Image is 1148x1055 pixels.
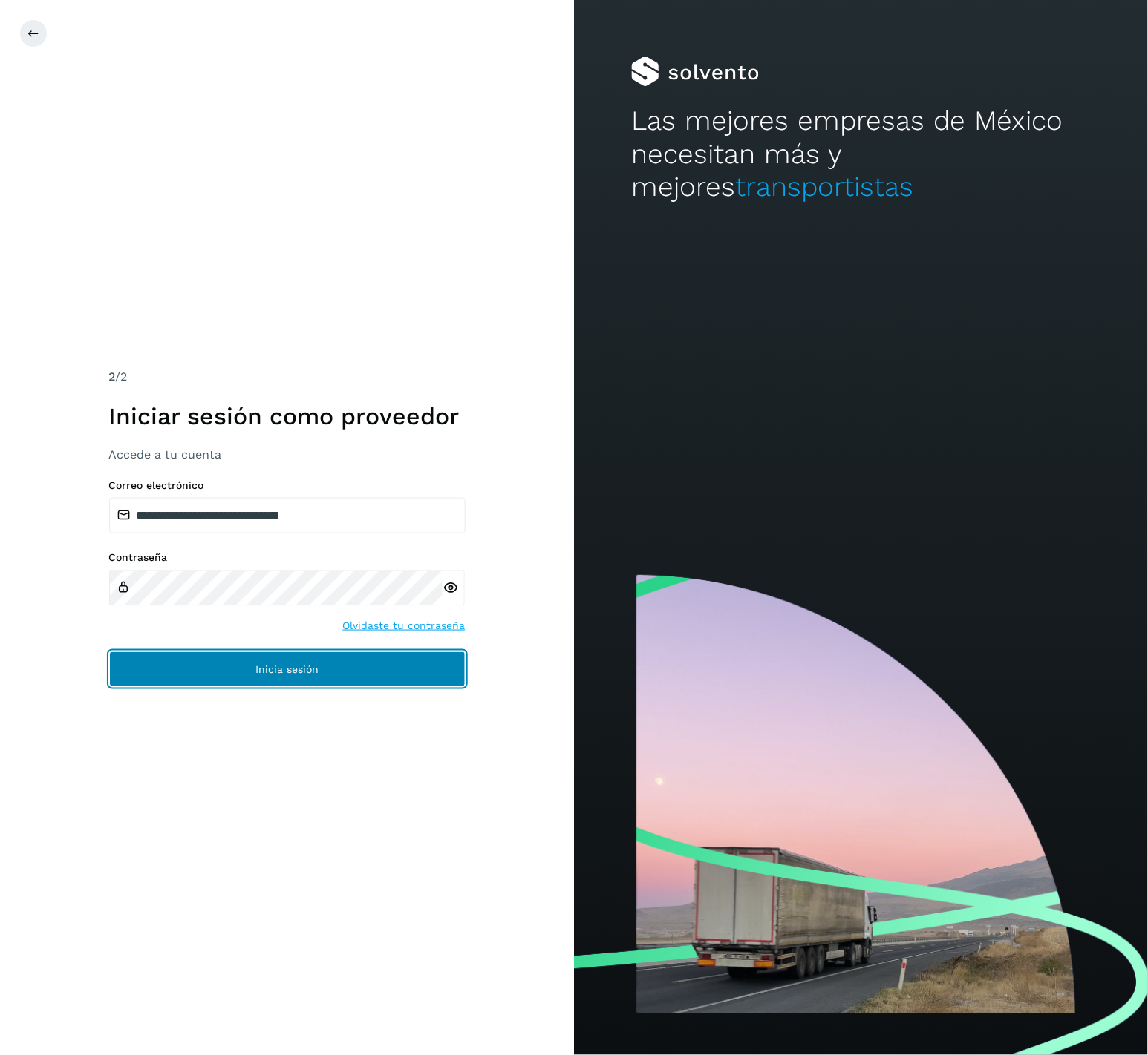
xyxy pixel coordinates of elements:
h1: Iniciar sesión como proveedor [109,402,466,430]
span: transportistas [735,171,913,203]
label: Contraseña [109,551,466,564]
h3: Accede a tu cuenta [109,447,466,461]
label: Correo electrónico [109,479,466,492]
div: /2 [109,368,466,386]
a: Olvidaste tu contraseña [343,618,466,634]
h2: Las mejores empresas de México necesitan más y mejores [631,105,1090,203]
span: 2 [109,369,116,384]
button: Inicia sesión [109,651,466,687]
span: Inicia sesión [255,664,319,674]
